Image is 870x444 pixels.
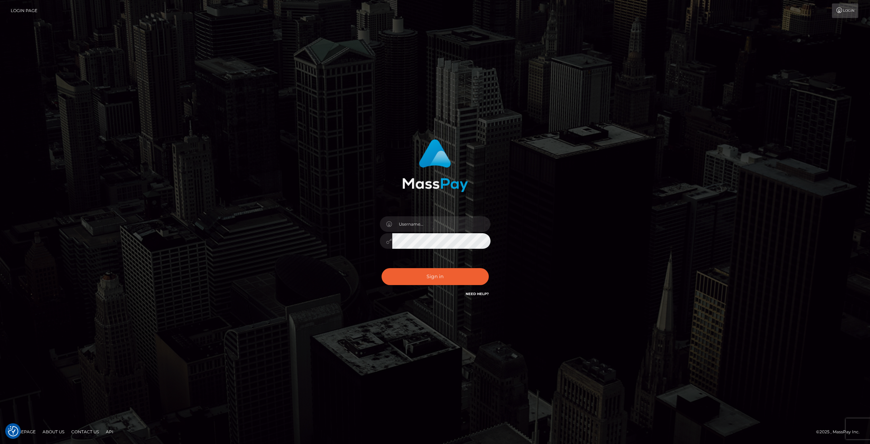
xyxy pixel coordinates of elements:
[382,268,489,285] button: Sign in
[68,426,102,437] a: Contact Us
[832,3,858,18] a: Login
[8,426,38,437] a: Homepage
[8,426,18,436] button: Consent Preferences
[466,292,489,296] a: Need Help?
[402,139,468,192] img: MassPay Login
[816,428,865,436] div: © 2025 , MassPay Inc.
[40,426,67,437] a: About Us
[103,426,116,437] a: API
[8,426,18,436] img: Revisit consent button
[392,216,491,232] input: Username...
[11,3,37,18] a: Login Page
